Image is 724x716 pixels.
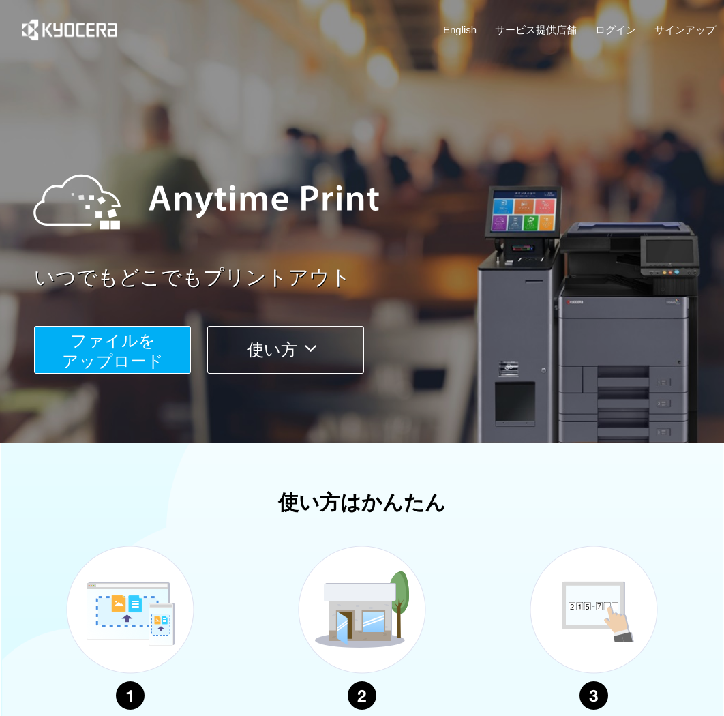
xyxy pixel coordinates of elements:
span: ファイルを ​​アップロード [62,331,164,370]
a: ログイン [595,23,636,37]
a: いつでもどこでもプリントアウト [34,263,724,293]
a: サービス提供店舗 [495,23,577,37]
a: サインアップ [654,23,716,37]
button: ファイルを​​アップロード [34,326,191,374]
button: 使い方 [207,326,364,374]
a: English [443,23,477,37]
